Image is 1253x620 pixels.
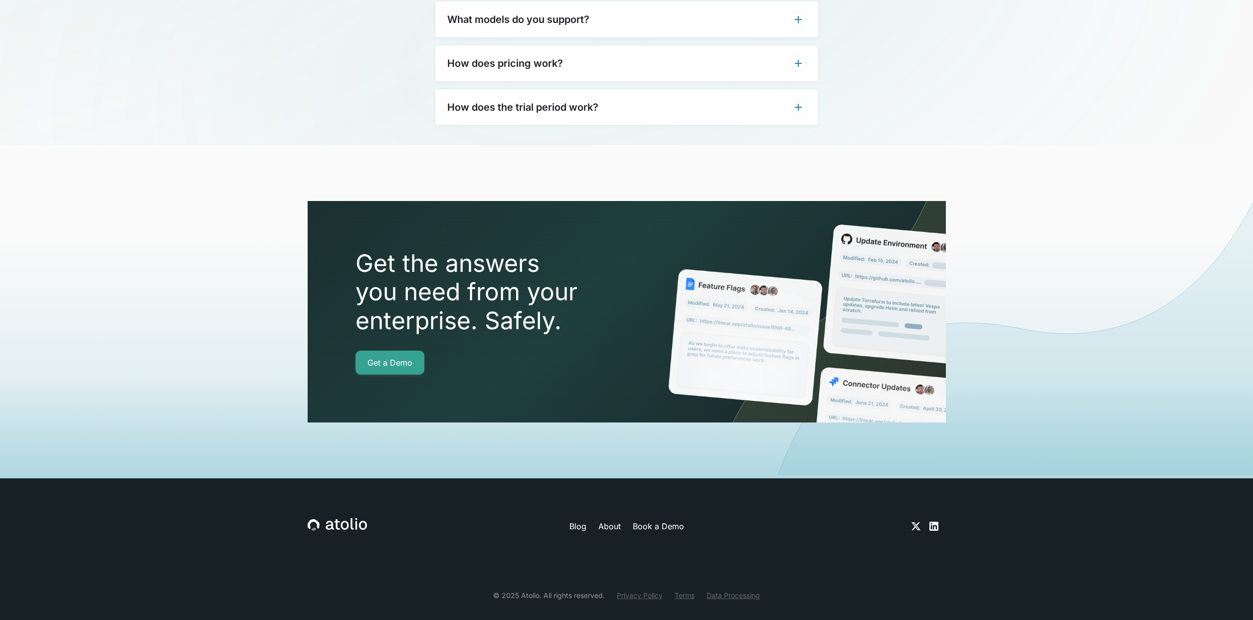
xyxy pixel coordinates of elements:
h3: How does pricing work? [447,57,563,69]
a: Blog [569,520,586,532]
a: Get a Demo [356,351,424,375]
a: Data Processing [707,590,760,601]
iframe: Chat Widget [1203,572,1253,620]
h3: How does the trial period work? [447,101,598,113]
a: About [598,520,621,532]
h3: What models do you support? [447,13,589,25]
div: © 2025 Atolio. All rights reserved. [493,590,605,601]
a: Privacy Policy [617,590,663,601]
h2: Get the answers you need from your enterprise. Safely. [356,249,635,335]
a: Terms [675,590,695,601]
a: Book a Demo [633,520,684,532]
